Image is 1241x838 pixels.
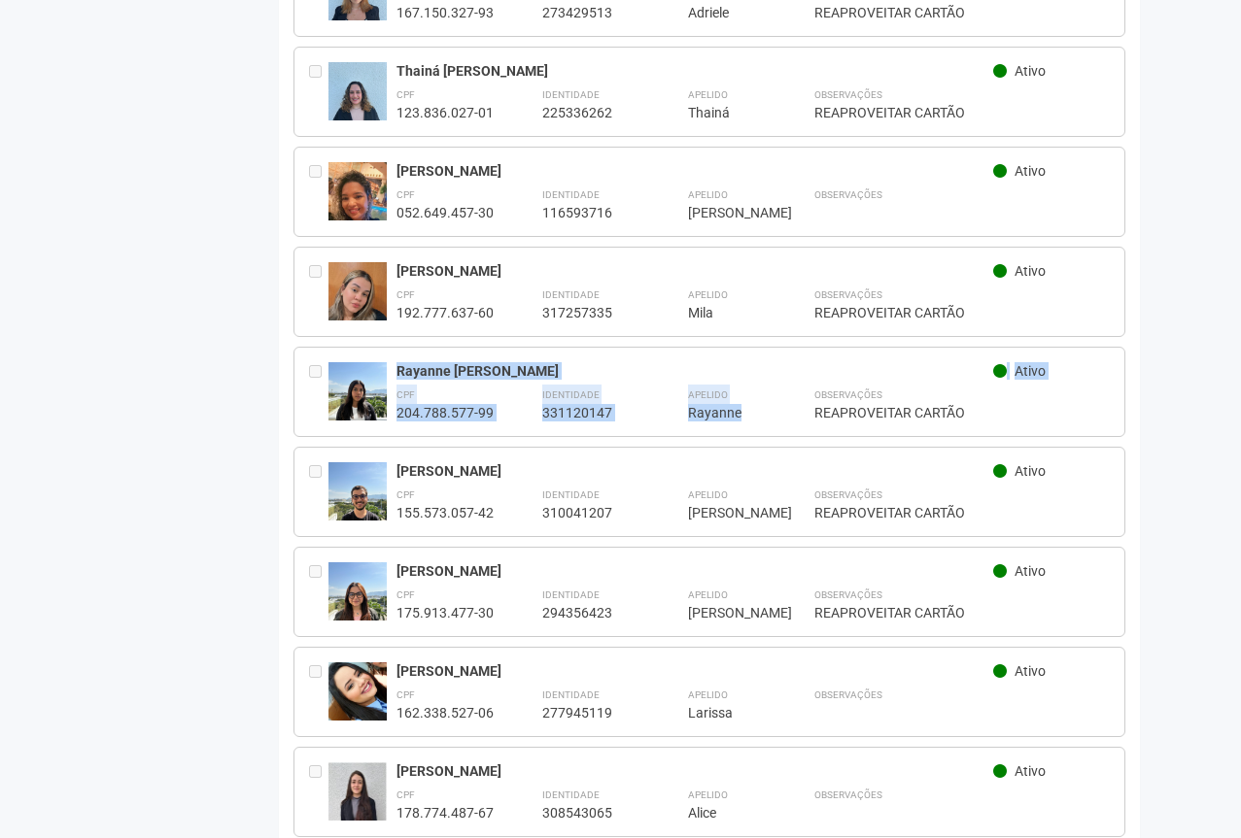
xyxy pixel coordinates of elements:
[688,404,766,421] div: Rayanne
[688,189,728,200] strong: Apelido
[1015,763,1046,779] span: Ativo
[688,89,728,100] strong: Apelido
[309,662,328,721] div: Entre em contato com a Aministração para solicitar o cancelamento ou 2a via
[688,289,728,300] strong: Apelido
[688,589,728,600] strong: Apelido
[396,262,994,280] div: [PERSON_NAME]
[396,362,994,380] div: Rayanne [PERSON_NAME]
[542,389,600,400] strong: Identidade
[542,404,639,421] div: 331120147
[542,304,639,321] div: 317257335
[328,262,387,338] img: user.jpg
[309,462,328,521] div: Entre em contato com a Aministração para solicitar o cancelamento ou 2a via
[688,4,766,21] div: Adriele
[396,389,415,400] strong: CPF
[328,662,387,721] img: user.jpg
[688,204,766,221] div: [PERSON_NAME]
[396,404,494,421] div: 204.788.577-99
[396,304,494,321] div: 192.777.637-60
[396,589,415,600] strong: CPF
[688,704,766,721] div: Larissa
[542,704,639,721] div: 277945119
[396,189,415,200] strong: CPF
[396,804,494,821] div: 178.774.487-67
[814,104,1111,121] div: REAPROVEITAR CARTÃO
[542,489,600,500] strong: Identidade
[688,689,728,700] strong: Apelido
[542,589,600,600] strong: Identidade
[688,604,766,621] div: [PERSON_NAME]
[309,362,328,421] div: Entre em contato com a Aministração para solicitar o cancelamento ou 2a via
[688,304,766,321] div: Mila
[396,462,994,480] div: [PERSON_NAME]
[688,489,728,500] strong: Apelido
[396,662,994,680] div: [PERSON_NAME]
[328,762,387,827] img: user.jpg
[688,804,766,821] div: Alice
[542,204,639,221] div: 116593716
[814,589,882,600] strong: Observações
[542,189,600,200] strong: Identidade
[688,504,766,521] div: [PERSON_NAME]
[396,104,494,121] div: 123.836.027-01
[328,62,387,140] img: user.jpg
[396,562,994,580] div: [PERSON_NAME]
[814,389,882,400] strong: Observações
[396,489,415,500] strong: CPF
[309,62,328,121] div: Entre em contato com a Aministração para solicitar o cancelamento ou 2a via
[814,489,882,500] strong: Observações
[396,204,494,221] div: 052.649.457-30
[814,504,1111,521] div: REAPROVEITAR CARTÃO
[688,389,728,400] strong: Apelido
[328,562,387,640] img: user.jpg
[1015,563,1046,579] span: Ativo
[1015,63,1046,79] span: Ativo
[542,89,600,100] strong: Identidade
[542,604,639,621] div: 294356423
[814,89,882,100] strong: Observações
[396,689,415,700] strong: CPF
[542,504,639,521] div: 310041207
[396,89,415,100] strong: CPF
[328,462,387,540] img: user.jpg
[814,4,1111,21] div: REAPROVEITAR CARTÃO
[1015,663,1046,679] span: Ativo
[688,104,766,121] div: Thainá
[1015,463,1046,479] span: Ativo
[542,4,639,21] div: 273429513
[814,789,882,800] strong: Observações
[328,362,387,440] img: user.jpg
[542,804,639,821] div: 308543065
[396,704,494,721] div: 162.338.527-06
[542,789,600,800] strong: Identidade
[396,789,415,800] strong: CPF
[542,689,600,700] strong: Identidade
[542,289,600,300] strong: Identidade
[309,562,328,621] div: Entre em contato com a Aministração para solicitar o cancelamento ou 2a via
[396,162,994,180] div: [PERSON_NAME]
[1015,163,1046,179] span: Ativo
[688,789,728,800] strong: Apelido
[396,4,494,21] div: 167.150.327-93
[396,604,494,621] div: 175.913.477-30
[814,404,1111,421] div: REAPROVEITAR CARTÃO
[396,504,494,521] div: 155.573.057-42
[814,604,1111,621] div: REAPROVEITAR CARTÃO
[1015,363,1046,379] span: Ativo
[814,304,1111,321] div: REAPROVEITAR CARTÃO
[309,162,328,221] div: Entre em contato com a Aministração para solicitar o cancelamento ou 2a via
[814,189,882,200] strong: Observações
[396,289,415,300] strong: CPF
[309,762,328,821] div: Entre em contato com a Aministração para solicitar o cancelamento ou 2a via
[814,689,882,700] strong: Observações
[396,762,994,780] div: [PERSON_NAME]
[814,289,882,300] strong: Observações
[396,62,994,80] div: Thainá [PERSON_NAME]
[1015,263,1046,279] span: Ativo
[309,262,328,321] div: Entre em contato com a Aministração para solicitar o cancelamento ou 2a via
[328,162,387,258] img: user.jpg
[542,104,639,121] div: 225336262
